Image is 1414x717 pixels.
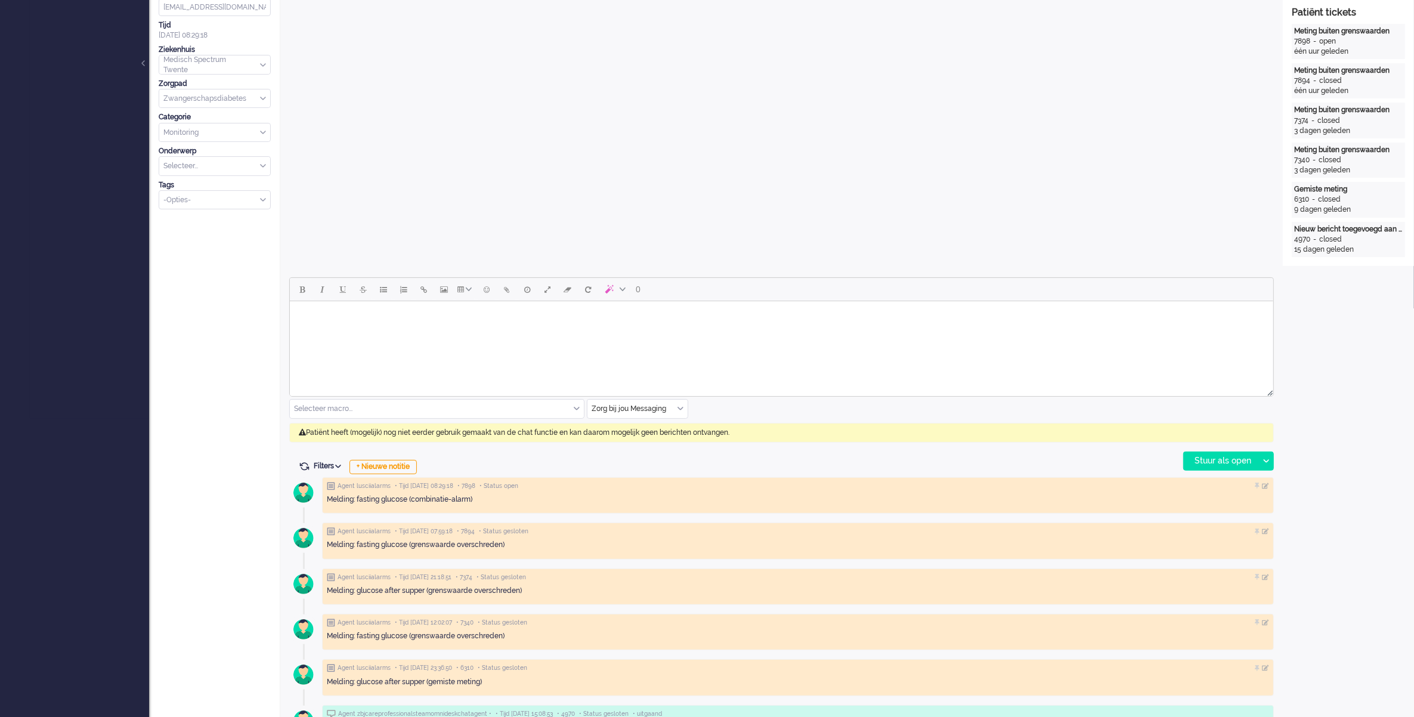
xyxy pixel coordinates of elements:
[338,619,391,627] span: Agent lusciialarms
[395,619,452,627] span: • Tijd [DATE] 12:02:07
[312,279,333,299] button: Italic
[636,285,641,294] span: 0
[1294,76,1310,86] div: 7894
[338,664,391,672] span: Agent lusciialarms
[1294,145,1403,155] div: Meting buiten grenswaarden
[1294,224,1403,234] div: Nieuw bericht toegevoegd aan gesprek
[1294,184,1403,194] div: Gemiste meting
[289,478,318,508] img: avatar
[289,423,1274,443] div: Patiënt heeft (mogelijk) nog niet eerder gebruik gemaakt van de chat functie en kan daarom mogeli...
[333,279,353,299] button: Underline
[478,664,527,672] span: • Status gesloten
[314,462,345,470] span: Filters
[159,79,271,89] div: Zorgpad
[159,20,271,41] div: [DATE] 08:29:18
[558,279,578,299] button: Clear formatting
[327,482,335,490] img: ic_note_grey.svg
[1310,76,1319,86] div: -
[1319,76,1342,86] div: closed
[479,482,518,490] span: • Status open
[327,664,335,672] img: ic_note_grey.svg
[478,619,527,627] span: • Status gesloten
[457,527,475,536] span: • 7894
[373,279,394,299] button: Bullet list
[395,482,453,490] span: • Tijd [DATE] 08:29:18
[289,569,318,599] img: avatar
[159,190,271,210] div: Select Tags
[159,146,271,156] div: Onderwerp
[1292,6,1405,20] div: Patiënt tickets
[327,527,335,536] img: ic_note_grey.svg
[497,279,517,299] button: Add attachment
[159,180,271,190] div: Tags
[395,527,453,536] span: • Tijd [DATE] 07:59:18
[1294,47,1403,57] div: één uur geleden
[1294,245,1403,255] div: 15 dagen geleden
[1294,126,1403,136] div: 3 dagen geleden
[394,279,414,299] button: Numbered list
[1310,36,1319,47] div: -
[1294,66,1403,76] div: Meting buiten grenswaarden
[1263,385,1273,396] div: Resize
[477,279,497,299] button: Emoticons
[327,619,335,627] img: ic_note_grey.svg
[289,523,318,553] img: avatar
[454,279,477,299] button: Table
[1294,194,1309,205] div: 6310
[159,20,271,30] div: Tijd
[414,279,434,299] button: Insert/edit link
[1308,116,1317,126] div: -
[290,301,1273,385] iframe: Rich Text Area
[327,677,1269,687] div: Melding: glucose after supper (gemiste meting)
[353,279,373,299] button: Strikethrough
[456,664,474,672] span: • 6310
[289,614,318,644] img: avatar
[159,112,271,122] div: Categorie
[327,495,1269,505] div: Melding: fasting glucose (combinatie-alarm)
[598,279,630,299] button: AI
[1319,36,1336,47] div: open
[1294,234,1310,245] div: 4970
[327,540,1269,550] div: Melding: fasting glucose (grenswaarde overschreden)
[327,586,1269,596] div: Melding: glucose after supper (grenswaarde overschreden)
[456,573,472,582] span: • 7374
[1310,155,1319,165] div: -
[338,482,391,490] span: Agent lusciialarms
[338,573,391,582] span: Agent lusciialarms
[1309,194,1318,205] div: -
[630,279,646,299] button: 0
[1294,165,1403,175] div: 3 dagen geleden
[1294,105,1403,115] div: Meting buiten grenswaarden
[1294,86,1403,96] div: één uur geleden
[537,279,558,299] button: Fullscreen
[456,619,474,627] span: • 7340
[517,279,537,299] button: Delay message
[1319,234,1342,245] div: closed
[457,482,475,490] span: • 7898
[349,460,417,474] div: + Nieuwe notitie
[395,573,451,582] span: • Tijd [DATE] 21:18:51
[1317,116,1340,126] div: closed
[395,664,452,672] span: • Tijd [DATE] 23:36:50
[1318,194,1341,205] div: closed
[289,660,318,690] img: avatar
[1294,26,1403,36] div: Meting buiten grenswaarden
[477,573,526,582] span: • Status gesloten
[479,527,528,536] span: • Status gesloten
[292,279,312,299] button: Bold
[1294,36,1310,47] div: 7898
[434,279,454,299] button: Insert/edit image
[1294,116,1308,126] div: 7374
[1184,452,1258,470] div: Stuur als open
[327,573,335,582] img: ic_note_grey.svg
[1294,155,1310,165] div: 7340
[338,527,391,536] span: Agent lusciialarms
[1310,234,1319,245] div: -
[1319,155,1341,165] div: closed
[1294,205,1403,215] div: 9 dagen geleden
[159,45,271,55] div: Ziekenhuis
[327,631,1269,641] div: Melding: fasting glucose (grenswaarde overschreden)
[578,279,598,299] button: Reset content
